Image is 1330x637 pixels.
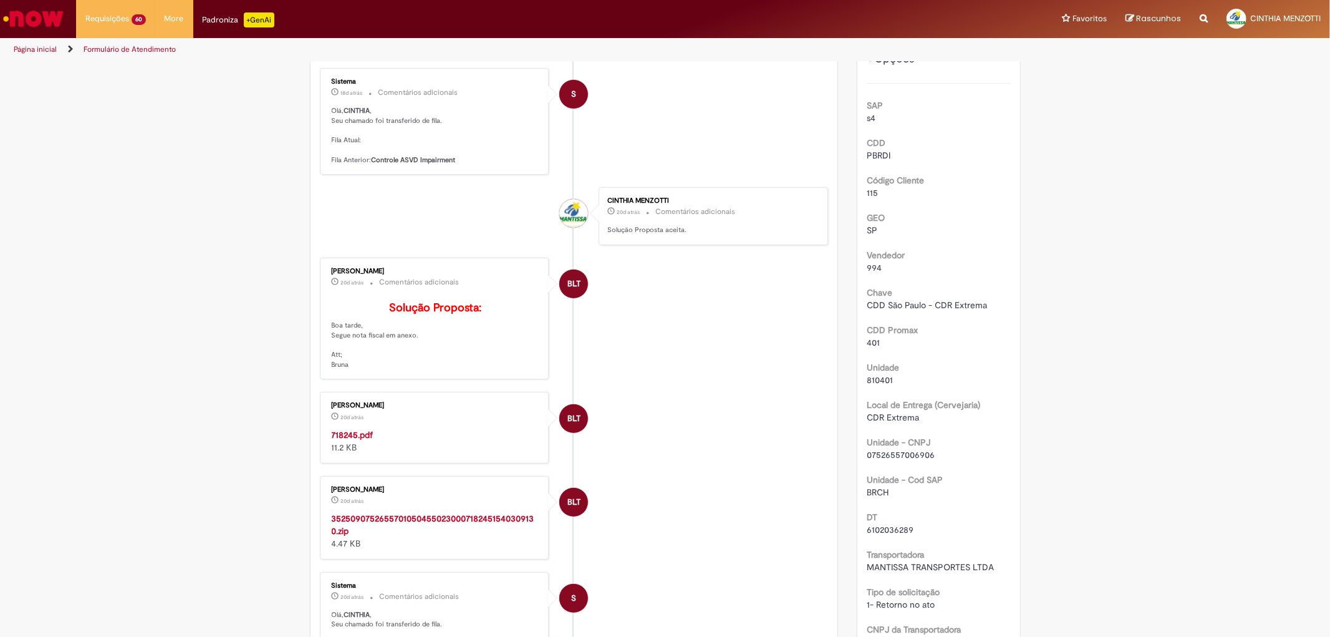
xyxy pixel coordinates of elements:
b: DT [867,512,877,523]
a: Rascunhos [1125,13,1181,25]
div: Sistema [332,78,539,85]
ul: Trilhas de página [9,38,877,61]
span: CDD São Paulo - CDR Extrema [867,299,987,311]
div: CINTHIA MENZOTTI [607,197,815,205]
span: s4 [867,112,875,124]
span: BLT [567,487,581,517]
span: BRCH [867,487,889,498]
div: 4.47 KB [332,512,539,550]
span: 18d atrás [341,89,363,97]
b: Controle ASVD Impairment [372,155,456,165]
div: System [559,584,588,613]
b: Tipo de solicitação [867,586,940,598]
span: 07526557006906 [867,449,935,460]
span: CINTHIA MENZOTTI [1250,13,1321,24]
b: Código Cliente [867,175,924,186]
a: Formulário de Atendimento [84,44,176,54]
span: Favoritos [1072,12,1107,25]
b: SAP [867,100,883,111]
b: Solução Proposta: [389,301,481,315]
span: BLT [567,269,581,299]
img: ServiceNow [1,6,65,31]
div: System [559,80,588,109]
b: Unidade [867,362,899,373]
span: 6102036289 [867,524,913,535]
span: S [571,583,576,613]
span: 60 [132,14,146,25]
time: 10/09/2025 15:50:08 [341,414,364,421]
b: Unidade - Cod SAP [867,474,943,485]
span: 20d atrás [617,208,640,216]
time: 12/09/2025 15:21:42 [341,89,363,97]
b: CINTHIA [344,106,370,115]
span: 115 [867,187,878,198]
div: Sistema [332,582,539,590]
small: Comentários adicionais [655,207,735,217]
span: More [165,12,184,25]
span: CDR Extrema [867,412,919,423]
b: CDD [867,137,885,148]
b: CINTHIA [344,610,370,620]
p: +GenAi [244,12,274,27]
time: 10/09/2025 15:50:06 [341,497,364,505]
span: 20d atrás [341,279,364,286]
div: Bruna Luiza Tavares Duarte [559,488,588,517]
p: Boa tarde, Segue nota fiscal em anexo. Att; Bruna [332,302,539,369]
b: GEO [867,212,885,223]
div: [PERSON_NAME] [332,402,539,409]
div: Bruna Luiza Tavares Duarte [559,404,588,433]
a: 35250907526557010504550230007182451540309130.zip [332,513,534,537]
span: Rascunhos [1136,12,1181,24]
span: 20d atrás [341,593,364,601]
div: CINTHIA MENZOTTI [559,199,588,228]
span: BLT [567,404,581,434]
span: 1- Retorno no ato [867,599,935,610]
span: Requisições [85,12,129,25]
div: [PERSON_NAME] [332,486,539,494]
b: Local de Entrega (Cervejaria) [867,399,980,411]
small: Comentários adicionais [380,277,460,288]
div: 11.2 KB [332,429,539,454]
p: Solução Proposta aceita. [607,225,815,235]
span: MANTISSA TRANSPORTES LTDA [867,562,994,573]
time: 10/09/2025 15:50:15 [341,279,364,286]
div: Bruna Luiza Tavares Duarte [559,270,588,298]
b: Unidade - CNPJ [867,437,930,448]
p: Olá, , Seu chamado foi transferido de fila. Fila Atual: Fila Anterior: [332,106,539,165]
a: 718245.pdf [332,429,373,440]
span: 810401 [867,374,893,386]
div: Padroniza [203,12,274,27]
span: 401 [867,337,880,348]
div: [PERSON_NAME] [332,268,539,275]
small: Comentários adicionais [378,87,458,98]
time: 10/09/2025 15:04:41 [341,593,364,601]
span: 994 [867,262,882,273]
b: CNPJ da Transportadora [867,624,961,635]
small: Comentários adicionais [380,591,460,602]
b: Transportadora [867,549,924,560]
span: SP [867,225,877,236]
span: 20d atrás [341,497,364,505]
span: PBRDI [867,150,890,161]
a: Página inicial [14,44,57,54]
b: Chave [867,287,892,298]
b: CDD Promax [867,324,918,336]
b: Vendedor [867,250,905,261]
span: S [571,79,576,109]
span: 20d atrás [341,414,364,421]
